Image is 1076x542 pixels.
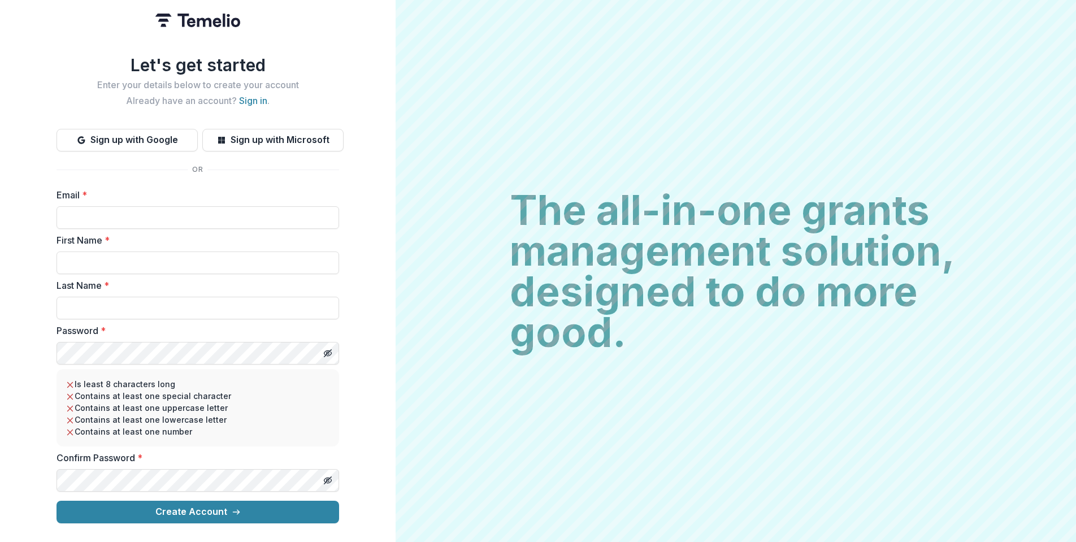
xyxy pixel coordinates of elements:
label: Confirm Password [57,451,332,465]
label: First Name [57,233,332,247]
button: Sign up with Microsoft [202,129,344,151]
button: Sign up with Google [57,129,198,151]
li: Contains at least one special character [66,390,330,402]
button: Create Account [57,501,339,523]
a: Sign in [239,95,267,106]
button: Toggle password visibility [319,344,337,362]
label: Email [57,188,332,202]
li: Contains at least one number [66,426,330,437]
li: Contains at least one lowercase letter [66,414,330,426]
h2: Enter your details below to create your account [57,80,339,90]
img: Temelio [155,14,240,27]
li: Contains at least one uppercase letter [66,402,330,414]
button: Toggle password visibility [319,471,337,489]
li: Is least 8 characters long [66,378,330,390]
label: Last Name [57,279,332,292]
h1: Let's get started [57,55,339,75]
h2: Already have an account? . [57,96,339,106]
label: Password [57,324,332,337]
